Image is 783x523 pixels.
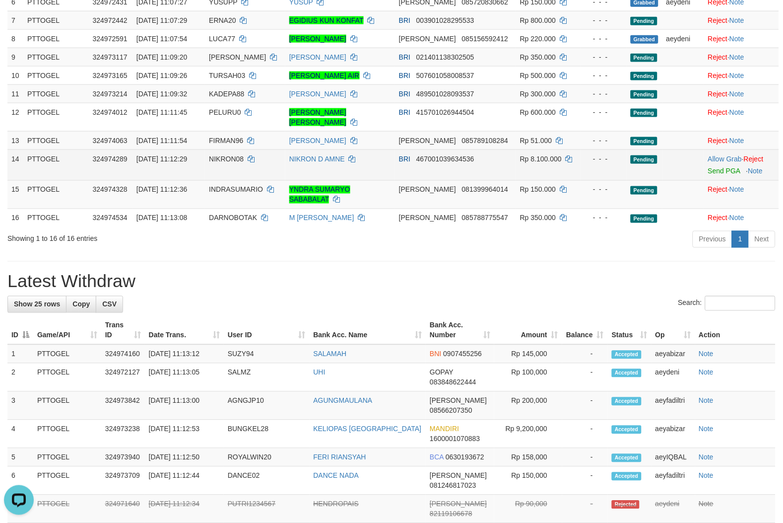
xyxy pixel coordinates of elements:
[399,90,410,98] span: BRI
[652,467,695,495] td: aeyfadiltri
[136,108,187,116] span: [DATE] 11:11:45
[224,345,310,364] td: SUZY94
[729,35,744,43] a: Note
[209,214,257,222] span: DARNOBOTAK
[612,472,642,481] span: Accepted
[23,131,89,149] td: PTTOGEL
[430,369,453,376] span: GOPAY
[708,167,740,175] a: Send PGA
[729,16,744,24] a: Note
[145,448,224,467] td: [DATE] 11:12:50
[416,90,474,98] span: Copy 489501028093537 to clipboard
[729,53,744,61] a: Note
[7,11,23,29] td: 7
[494,420,562,448] td: Rp 9,200,000
[708,72,728,79] a: Reject
[704,180,779,209] td: ·
[585,136,623,146] div: - - -
[314,453,366,461] a: FERI RIANSYAH
[430,453,444,461] span: BCA
[224,364,310,392] td: SALMZ
[520,155,562,163] span: Rp 8.100.000
[652,364,695,392] td: aeydeni
[612,397,642,406] span: Accepted
[494,467,562,495] td: Rp 150,000
[652,316,695,345] th: Op: activate to sort column ascending
[708,53,728,61] a: Reject
[430,425,459,433] span: MANDIRI
[729,186,744,194] a: Note
[399,155,410,163] span: BRI
[7,180,23,209] td: 15
[585,185,623,195] div: - - -
[93,214,128,222] span: 324974534
[314,472,359,480] a: DANCE NADA
[289,186,350,204] a: YNDRA SUMARYO SABABALAT
[416,72,474,79] span: Copy 507601058008537 to clipboard
[7,467,33,495] td: 6
[446,453,484,461] span: Copy 0630193672 to clipboard
[585,89,623,99] div: - - -
[729,108,744,116] a: Note
[732,231,749,248] a: 1
[704,11,779,29] td: ·
[631,35,658,44] span: Grabbed
[462,214,508,222] span: Copy 085788775547 to clipboard
[96,296,123,313] a: CSV
[695,316,776,345] th: Action
[7,364,33,392] td: 2
[708,108,728,116] a: Reject
[430,500,487,508] span: [PERSON_NAME]
[289,72,360,79] a: [PERSON_NAME] AIR
[704,131,779,149] td: ·
[520,16,556,24] span: Rp 800.000
[704,84,779,103] td: ·
[399,108,410,116] span: BRI
[72,300,90,308] span: Copy
[631,54,657,62] span: Pending
[314,425,422,433] a: KELIOPAS [GEOGRAPHIC_DATA]
[209,35,235,43] span: LUCA77
[289,90,346,98] a: [PERSON_NAME]
[209,186,263,194] span: INDRASUMARIO
[289,35,346,43] a: [PERSON_NAME]
[7,29,23,48] td: 8
[7,272,776,292] h1: Latest Withdraw
[93,53,128,61] span: 324973117
[612,501,640,509] span: Rejected
[708,155,744,163] span: ·
[209,72,245,79] span: TURSAH03
[699,350,714,358] a: Note
[93,72,128,79] span: 324973165
[289,214,354,222] a: M [PERSON_NAME]
[612,426,642,434] span: Accepted
[7,103,23,131] td: 12
[520,214,556,222] span: Rp 350.000
[289,108,346,126] a: [PERSON_NAME] [PERSON_NAME]
[23,209,89,227] td: PTTOGEL
[145,420,224,448] td: [DATE] 11:12:53
[631,215,657,223] span: Pending
[314,369,326,376] a: UHI
[136,35,187,43] span: [DATE] 11:07:54
[430,510,472,518] span: Copy 82119106678 to clipboard
[652,392,695,420] td: aeyfadiltri
[136,90,187,98] span: [DATE] 11:09:32
[23,11,89,29] td: PTTOGEL
[33,448,101,467] td: PTTOGEL
[145,345,224,364] td: [DATE] 11:13:12
[520,90,556,98] span: Rp 300.000
[708,137,728,145] a: Reject
[608,316,652,345] th: Status: activate to sort column ascending
[704,209,779,227] td: ·
[494,345,562,364] td: Rp 145,000
[699,453,714,461] a: Note
[23,149,89,180] td: PTTOGEL
[224,420,310,448] td: BUNGKEL28
[430,397,487,405] span: [PERSON_NAME]
[662,29,704,48] td: aeydeni
[23,48,89,66] td: PTTOGEL
[101,364,145,392] td: 324972127
[33,420,101,448] td: PTTOGEL
[416,155,474,163] span: Copy 467001039634536 to clipboard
